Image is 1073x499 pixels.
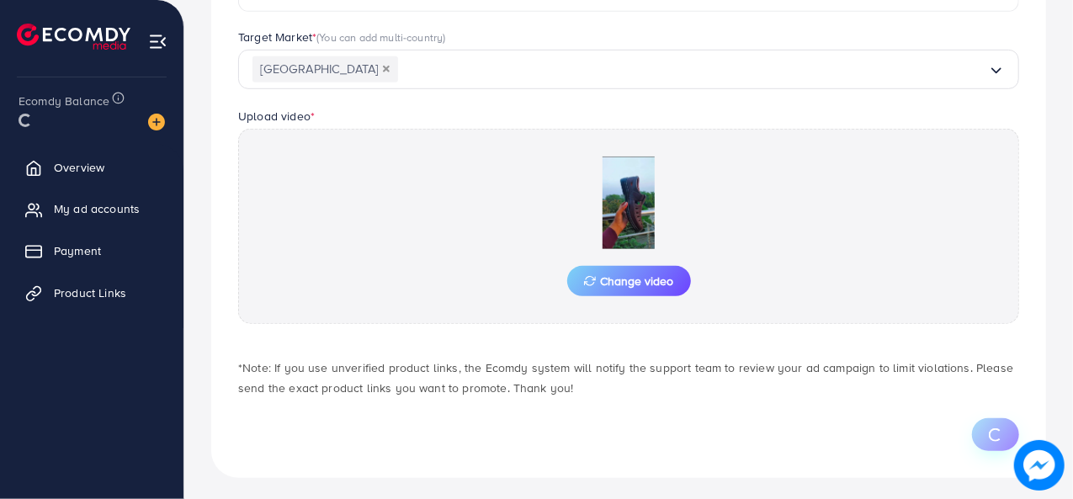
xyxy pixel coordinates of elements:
input: Search for option [398,56,988,82]
p: *Note: If you use unverified product links, the Ecomdy system will notify the support team to rev... [238,358,1019,398]
a: My ad accounts [13,192,171,226]
span: My ad accounts [54,200,140,217]
img: menu [148,32,167,51]
img: logo [17,24,130,50]
div: Search for option [238,50,1019,89]
span: Payment [54,242,101,259]
button: Deselect Pakistan [382,65,390,73]
label: Target Market [238,29,446,45]
span: Overview [54,159,104,176]
span: [GEOGRAPHIC_DATA] [252,56,398,82]
img: image [148,114,165,130]
span: Product Links [54,284,126,301]
span: Ecomdy Balance [19,93,109,109]
a: Payment [13,234,171,268]
span: Change video [584,275,674,287]
span: (You can add multi-country) [316,29,445,45]
button: Change video [567,266,691,296]
label: Upload video [238,108,315,125]
a: Overview [13,151,171,184]
img: Preview Image [544,157,713,249]
a: Product Links [13,276,171,310]
img: image [1014,440,1065,491]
